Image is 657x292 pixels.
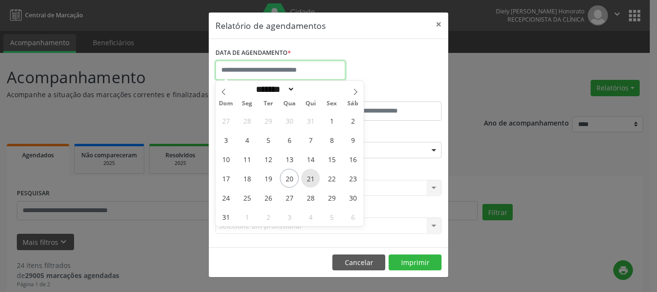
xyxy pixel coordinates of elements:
h5: Relatório de agendamentos [215,19,326,32]
span: Agosto 13, 2025 [280,150,299,168]
span: Agosto 30, 2025 [343,188,362,207]
span: Setembro 1, 2025 [238,207,256,226]
span: Agosto 12, 2025 [259,150,278,168]
label: ATÉ [331,87,442,102]
span: Agosto 18, 2025 [238,169,256,188]
span: Agosto 10, 2025 [216,150,235,168]
span: Julho 27, 2025 [216,111,235,130]
span: Ter [258,101,279,107]
span: Julho 31, 2025 [301,111,320,130]
span: Agosto 5, 2025 [259,130,278,149]
span: Agosto 15, 2025 [322,150,341,168]
span: Agosto 1, 2025 [322,111,341,130]
span: Agosto 26, 2025 [259,188,278,207]
span: Qua [279,101,300,107]
span: Setembro 5, 2025 [322,207,341,226]
select: Month [253,84,295,94]
span: Agosto 14, 2025 [301,150,320,168]
span: Julho 30, 2025 [280,111,299,130]
span: Setembro 6, 2025 [343,207,362,226]
span: Setembro 3, 2025 [280,207,299,226]
span: Agosto 7, 2025 [301,130,320,149]
span: Agosto 16, 2025 [343,150,362,168]
span: Julho 28, 2025 [238,111,256,130]
button: Imprimir [389,254,442,271]
span: Agosto 9, 2025 [343,130,362,149]
span: Agosto 21, 2025 [301,169,320,188]
span: Seg [237,101,258,107]
input: Year [295,84,327,94]
span: Agosto 24, 2025 [216,188,235,207]
span: Agosto 22, 2025 [322,169,341,188]
span: Agosto 25, 2025 [238,188,256,207]
span: Agosto 31, 2025 [216,207,235,226]
span: Agosto 6, 2025 [280,130,299,149]
span: Dom [215,101,237,107]
span: Agosto 8, 2025 [322,130,341,149]
span: Agosto 19, 2025 [259,169,278,188]
button: Close [429,13,448,36]
span: Agosto 3, 2025 [216,130,235,149]
span: Sáb [342,101,364,107]
span: Setembro 2, 2025 [259,207,278,226]
span: Agosto 29, 2025 [322,188,341,207]
span: Agosto 4, 2025 [238,130,256,149]
label: DATA DE AGENDAMENTO [215,46,291,61]
span: Agosto 17, 2025 [216,169,235,188]
span: Qui [300,101,321,107]
button: Cancelar [332,254,385,271]
span: Setembro 4, 2025 [301,207,320,226]
span: Agosto 28, 2025 [301,188,320,207]
span: Agosto 27, 2025 [280,188,299,207]
span: Agosto 20, 2025 [280,169,299,188]
span: Agosto 11, 2025 [238,150,256,168]
span: Agosto 2, 2025 [343,111,362,130]
span: Sex [321,101,342,107]
span: Julho 29, 2025 [259,111,278,130]
span: Agosto 23, 2025 [343,169,362,188]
